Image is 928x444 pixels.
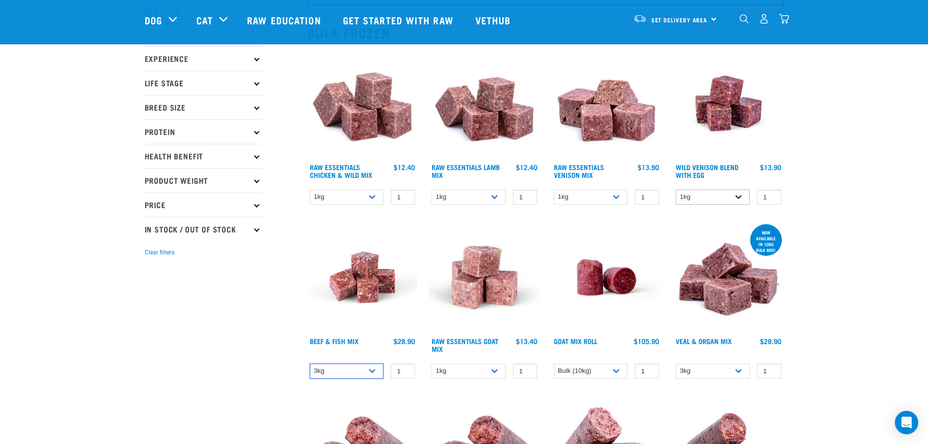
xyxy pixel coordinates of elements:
p: Breed Size [145,95,262,119]
input: 1 [513,190,537,205]
a: Veal & Organ Mix [676,339,732,343]
a: Raw Education [237,0,333,39]
a: Raw Essentials Chicken & Wild Mix [310,165,372,176]
img: 1158 Veal Organ Mix 01 [673,222,784,333]
a: Beef & Fish Mix [310,339,359,343]
input: 1 [513,364,537,379]
img: Venison Egg 1616 [673,48,784,159]
img: van-moving.png [633,14,646,23]
button: Clear filters [145,248,174,257]
p: Life Stage [145,71,262,95]
a: Raw Essentials Lamb Mix [432,165,500,176]
a: Goat Mix Roll [554,339,597,343]
a: Dog [145,13,162,27]
img: ?1041 RE Lamb Mix 01 [429,48,540,159]
input: 1 [757,364,781,379]
div: $13.90 [760,163,781,171]
input: 1 [391,364,415,379]
div: $12.40 [516,163,537,171]
p: Health Benefit [145,144,262,168]
a: Raw Essentials Venison Mix [554,165,604,176]
input: 1 [635,364,659,379]
div: Open Intercom Messenger [895,411,918,434]
div: $28.90 [394,337,415,345]
a: Get started with Raw [333,0,466,39]
img: Pile Of Cubed Chicken Wild Meat Mix [307,48,418,159]
p: Protein [145,119,262,144]
input: 1 [757,190,781,205]
p: Product Weight [145,168,262,193]
div: $13.90 [638,163,659,171]
div: $105.90 [634,337,659,345]
a: Vethub [466,0,523,39]
img: Goat M Ix 38448 [429,222,540,333]
div: $12.40 [394,163,415,171]
input: 1 [635,190,659,205]
p: In Stock / Out Of Stock [145,217,262,241]
p: Experience [145,46,262,71]
div: $28.90 [760,337,781,345]
div: $13.40 [516,337,537,345]
img: user.png [759,14,769,24]
img: Beef Mackerel 1 [307,222,418,333]
div: now available in 10kg bulk box! [750,225,782,257]
a: Cat [196,13,213,27]
span: Set Delivery Area [651,18,708,21]
img: Raw Essentials Chicken Lamb Beef Bulk Minced Raw Dog Food Roll Unwrapped [551,222,662,333]
img: home-icon@2x.png [779,14,789,24]
p: Price [145,193,262,217]
img: home-icon-1@2x.png [739,14,749,23]
a: Wild Venison Blend with Egg [676,165,739,176]
img: 1113 RE Venison Mix 01 [551,48,662,159]
input: 1 [391,190,415,205]
a: Raw Essentials Goat Mix [432,339,498,350]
